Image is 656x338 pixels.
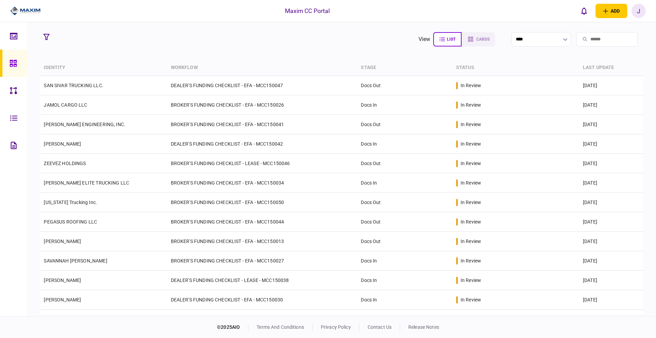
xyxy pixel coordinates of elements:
[167,134,358,154] td: DEALER'S FUNDING CHECKLIST - EFA - MCC150042
[44,200,97,205] a: [US_STATE] Trucking Inc.
[44,161,86,166] a: ZEEVEZ HOLDINGS
[40,60,167,76] th: identity
[167,193,358,212] td: BROKER'S FUNDING CHECKLIST - EFA - MCC150050
[357,134,452,154] td: Docs In
[579,95,643,115] td: [DATE]
[167,212,358,232] td: BROKER'S FUNDING CHECKLIST - EFA - MCC150044
[357,193,452,212] td: Docs Out
[167,251,358,271] td: BROKER'S FUNDING CHECKLIST - EFA - MCC150027
[461,82,481,89] div: in review
[357,154,452,173] td: Docs Out
[357,310,452,330] td: Docs In
[579,193,643,212] td: [DATE]
[461,277,481,284] div: in review
[631,4,646,18] button: J
[579,212,643,232] td: [DATE]
[167,95,358,115] td: BROKER'S FUNDING CHECKLIST - EFA - MCC150026
[579,154,643,173] td: [DATE]
[461,296,481,303] div: in review
[357,212,452,232] td: Docs Out
[579,251,643,271] td: [DATE]
[453,60,579,76] th: status
[357,271,452,290] td: Docs In
[357,290,452,310] td: Docs In
[357,173,452,193] td: Docs In
[461,102,481,108] div: in review
[579,310,643,330] td: [DATE]
[579,60,643,76] th: last update
[167,232,358,251] td: BROKER'S FUNDING CHECKLIST - EFA - MCC150013
[461,257,481,264] div: in review
[285,6,330,15] div: Maxim CC Portal
[577,4,591,18] button: open notifications list
[167,60,358,76] th: workflow
[476,37,490,42] span: cards
[357,60,452,76] th: stage
[167,76,358,95] td: DEALER'S FUNDING CHECKLIST - EFA - MCC150047
[579,173,643,193] td: [DATE]
[44,219,97,225] a: PEGASUS ROOFING LLC
[447,37,455,42] span: list
[44,122,125,127] a: [PERSON_NAME] ENGINEERING, INC.
[167,290,358,310] td: DEALER'S FUNDING CHECKLIST - EFA - MCC150030
[257,324,304,330] a: terms and conditions
[461,218,481,225] div: in review
[10,6,41,16] img: client company logo
[462,32,495,46] button: cards
[408,324,439,330] a: release notes
[461,238,481,245] div: in review
[461,121,481,128] div: in review
[579,271,643,290] td: [DATE]
[596,4,627,18] button: open adding identity options
[167,310,358,330] td: BROKER'S FUNDING CHECKLIST - EFA - MCC150003 ELOHIM-JIREH TRANSPORT LLC
[419,35,430,43] div: view
[321,324,351,330] a: privacy policy
[357,251,452,271] td: Docs In
[461,199,481,206] div: in review
[217,324,248,331] div: © 2025 AIO
[357,95,452,115] td: Docs In
[44,180,129,186] a: [PERSON_NAME] ELITE TRUCKING LLC
[579,232,643,251] td: [DATE]
[44,258,107,263] a: SAVANNAH [PERSON_NAME]
[44,239,81,244] a: [PERSON_NAME]
[44,83,103,88] a: SAN SIVAR TRUCKING LLC.
[461,179,481,186] div: in review
[167,154,358,173] td: BROKER'S FUNDING CHECKLIST - LEASE - MCC150046
[368,324,392,330] a: contact us
[433,32,462,46] button: list
[167,115,358,134] td: BROKER'S FUNDING CHECKLIST - EFA - MCC150041
[579,76,643,95] td: [DATE]
[357,115,452,134] td: Docs Out
[579,290,643,310] td: [DATE]
[167,271,358,290] td: DEALER'S FUNDING CHECKLIST - LEASE - MCC150038
[579,115,643,134] td: [DATE]
[357,76,452,95] td: Docs Out
[44,141,81,147] a: [PERSON_NAME]
[579,134,643,154] td: [DATE]
[357,232,452,251] td: Docs Out
[461,140,481,147] div: in review
[44,278,81,283] a: [PERSON_NAME]
[44,297,81,302] a: [PERSON_NAME]
[461,160,481,167] div: in review
[167,173,358,193] td: BROKER'S FUNDING CHECKLIST - EFA - MCC150034
[44,102,87,108] a: JAMOL CARGO LLC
